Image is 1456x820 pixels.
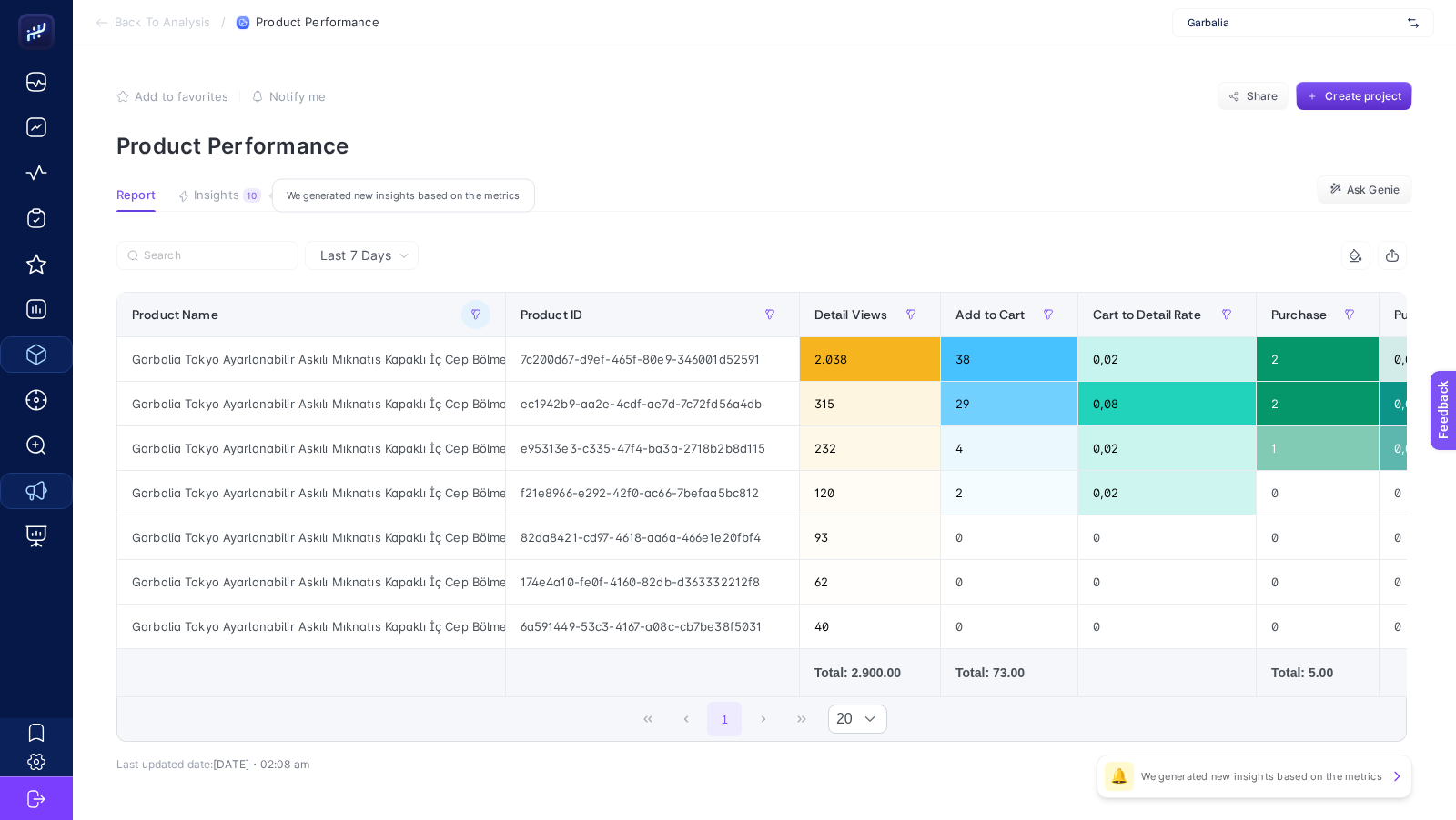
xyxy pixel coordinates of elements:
[506,337,799,381] div: 7c200d67-d9ef-465f-80e9-346001d52591
[1078,337,1256,381] div: 0,02
[955,307,1026,322] span: Add to Cart
[117,426,505,470] div: Garbalia Tokyo Ayarlanabilir Askılı Mıknatıs Kapaklı İç Cep Bölmeli Kadın Omuz Çantası
[1093,307,1201,322] span: Cart to Detail Rate
[941,560,1077,604] div: 0
[1317,175,1412,205] button: Ask Genie
[707,702,742,736] button: 1
[1257,560,1379,604] div: 0
[941,605,1077,648] div: 0
[1296,82,1412,111] button: Create project
[1078,560,1256,604] div: 0
[243,188,261,203] div: 10
[116,270,1407,771] div: Last 7 Days
[800,515,940,559] div: 93
[829,705,853,733] span: Rows per page
[941,337,1077,381] div: 38
[1257,337,1379,381] div: 2
[1257,426,1379,470] div: 1
[221,15,226,29] span: /
[800,605,940,648] div: 40
[1078,605,1256,648] div: 0
[251,89,326,104] button: Notify me
[194,188,239,203] span: Insights
[144,249,288,263] input: Search
[117,471,505,515] div: Garbalia Tokyo Ayarlanabilir Askılı Mıknatıs Kapaklı İç Cep Bölmeli Kadın Omuz Çantası
[800,426,940,470] div: 232
[506,426,799,470] div: e95313e3-c335-47f4-ba3a-2718b2b8d115
[941,426,1077,470] div: 4
[1271,307,1327,322] span: Purchase
[1141,769,1382,784] p: We generated new insights based on the metrics
[117,560,505,604] div: Garbalia Tokyo Ayarlanabilir Askılı Mıknatıs Kapaklı İç Cep Bölmeli Kadın Omuz Çantası
[1257,605,1379,648] div: 0
[117,605,505,648] div: Garbalia Tokyo Ayarlanabilir Askılı Mıknatıs Kapaklı İç Cep Bölmeli Kadın Omuz Çantası
[814,307,888,322] span: Detail Views
[1218,82,1289,111] button: Share
[1078,382,1256,425] div: 0,08
[814,664,925,682] div: Total: 2.900.00
[800,560,940,604] div: 62
[941,471,1077,515] div: 2
[115,15,210,30] span: Back To Analysis
[117,382,505,425] div: Garbalia Tokyo Ayarlanabilir Askılı Mıknatıs Kapaklı İç Cep Bölmeli Kadın Omuz Çantası
[1347,183,1400,197] span: Ask Genie
[506,515,799,559] div: 82da8421-cd97-4618-aa6a-466e1e20fbf4
[1408,14,1419,32] img: svg%3e
[1078,426,1256,470] div: 0,02
[941,515,1077,559] div: 0
[800,471,940,515] div: 120
[116,188,156,203] span: Report
[1105,762,1134,791] div: 🔔
[117,515,505,559] div: Garbalia Tokyo Ayarlanabilir Askılı Mıknatıs Kapaklı İç Cep Bölmeli Kadın Omuz Çantası
[941,382,1077,425] div: 29
[800,382,940,425] div: 315
[272,179,535,213] div: We generated new insights based on the metrics
[213,757,309,771] span: [DATE]・02:08 am
[955,664,1063,682] div: Total: 73.00
[117,337,505,381] div: Garbalia Tokyo Ayarlanabilir Askılı Mıknatıs Kapaklı İç Cep Bölmeli Kadın Omuz Çantası
[1257,515,1379,559] div: 0
[1188,15,1400,30] span: Garbalia
[256,15,379,30] span: Product Performance
[116,757,213,771] span: Last updated date:
[1257,471,1379,515] div: 0
[506,605,799,648] div: 6a591449-53c3-4167-a08c-cb7be38f5031
[1078,515,1256,559] div: 0
[506,382,799,425] div: ec1942b9-aa2e-4cdf-ae7d-7c72fd56a4db
[1078,471,1256,515] div: 0,02
[135,89,228,104] span: Add to favorites
[320,246,391,265] span: Last 7 Days
[506,560,799,604] div: 174e4a10-fe0f-4160-82db-d363332212f8
[1325,89,1401,104] span: Create project
[1257,382,1379,425] div: 2
[1247,89,1279,104] span: Share
[506,471,799,515] div: f21e8966-e292-42f0-ac66-7befaa5bc812
[521,307,582,322] span: Product ID
[116,89,228,104] button: Add to favorites
[800,337,940,381] div: 2.038
[1271,664,1364,682] div: Total: 5.00
[132,307,218,322] span: Product Name
[269,89,326,104] span: Notify me
[11,5,69,20] span: Feedback
[116,133,1412,159] p: Product Performance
